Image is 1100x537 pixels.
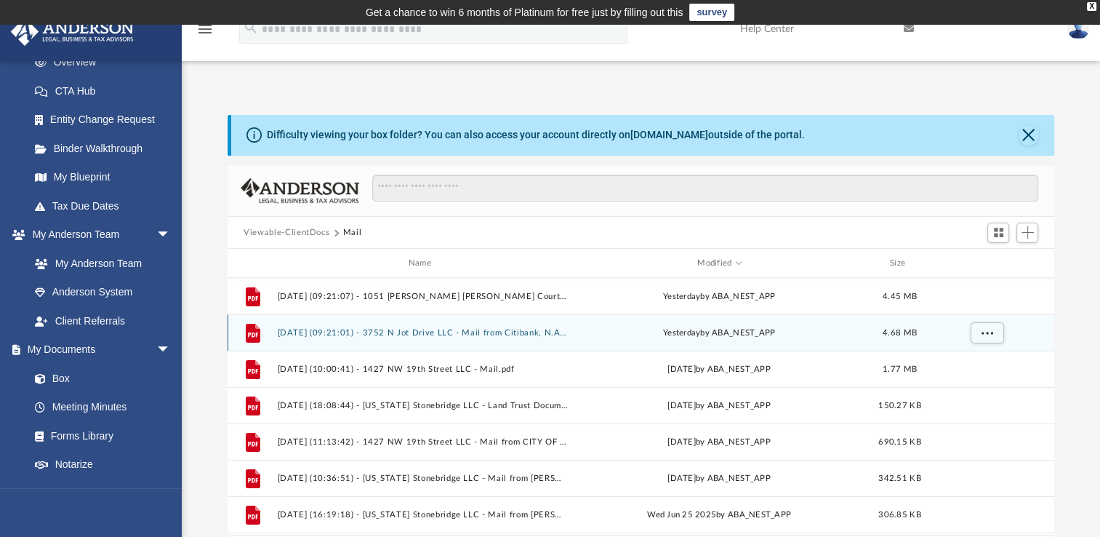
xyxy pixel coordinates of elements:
button: [DATE] (11:13:42) - 1427 NW 19th Street LLC - Mail from CITY OF [GEOGRAPHIC_DATA]pdf [278,437,568,447]
a: Notarize [20,450,185,480]
span: yesterday [663,329,700,337]
a: My Anderson Team [20,249,178,278]
a: Box [20,364,178,393]
i: search [243,20,259,36]
i: menu [196,20,214,38]
a: My Blueprint [20,163,185,192]
span: 1.77 MB [883,365,917,373]
span: 690.15 KB [878,438,920,446]
div: id [935,257,1037,270]
span: arrow_drop_down [156,479,185,509]
span: 306.85 KB [878,511,920,519]
button: Viewable-ClientDocs [244,226,329,239]
button: [DATE] (10:36:51) - [US_STATE] Stonebridge LLC - Mail from [PERSON_NAME].pdf [278,474,568,483]
button: More options [971,322,1004,344]
a: [DOMAIN_NAME] [630,129,708,140]
a: Client Referrals [20,306,185,335]
button: Mail [343,226,362,239]
img: User Pic [1067,18,1089,39]
a: Online Learningarrow_drop_down [10,479,185,508]
a: survey [689,4,734,21]
a: My Anderson Teamarrow_drop_down [10,220,185,250]
a: Tax Due Dates [20,191,193,220]
button: Add [1016,223,1038,243]
span: yesterday [663,293,700,301]
div: Get a chance to win 6 months of Platinum for free just by filling out this [366,4,683,21]
span: 342.51 KB [878,474,920,482]
button: [DATE] (10:00:41) - 1427 NW 19th Street LLC - Mail.pdf [278,365,568,374]
img: Anderson Advisors Platinum Portal [7,17,138,46]
a: CTA Hub [20,76,193,106]
div: id [234,257,270,270]
div: Wed Jun 25 2025 by ABA_NEST_APP [574,509,864,522]
div: Modified [574,257,864,270]
a: Overview [20,48,193,77]
div: [DATE] by ABA_NEST_APP [574,472,864,485]
button: [DATE] (09:21:07) - 1051 [PERSON_NAME] [PERSON_NAME] Court LLC - Mail from Citibank, N.A..pdf [278,292,568,301]
a: Anderson System [20,278,185,307]
div: Name [277,257,568,270]
span: arrow_drop_down [156,335,185,365]
button: [DATE] (09:21:01) - 3752 N Jot Drive LLC - Mail from Citibank, N.A..pdf [278,328,568,338]
div: [DATE] by ABA_NEST_APP [574,436,864,449]
a: Binder Walkthrough [20,134,193,163]
span: arrow_drop_down [156,220,185,250]
span: 150.27 KB [878,402,920,410]
div: by ABA_NEST_APP [574,327,864,340]
div: by ABA_NEST_APP [574,290,864,303]
a: Forms Library [20,421,178,450]
button: [DATE] (18:08:44) - [US_STATE] Stonebridge LLC - Land Trust Documents from [GEOGRAPHIC_DATA]pdf [278,401,568,410]
span: 4.45 MB [883,293,917,301]
span: 4.68 MB [883,329,917,337]
div: close [1087,2,1096,11]
div: grid [228,278,1054,535]
input: Search files and folders [372,175,1038,202]
button: Switch to Grid View [987,223,1009,243]
a: Entity Change Request [20,106,193,135]
div: [DATE] by ABA_NEST_APP [574,363,864,376]
button: Close [1019,125,1039,146]
a: My Documentsarrow_drop_down [10,335,185,365]
div: Size [871,257,929,270]
div: Difficulty viewing your box folder? You can also access your account directly on outside of the p... [267,127,805,143]
button: [DATE] (16:19:18) - [US_STATE] Stonebridge LLC - Mail from [PERSON_NAME].pdf [278,510,568,520]
div: [DATE] by ABA_NEST_APP [574,399,864,413]
a: Meeting Minutes [20,393,185,422]
a: menu [196,28,214,38]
